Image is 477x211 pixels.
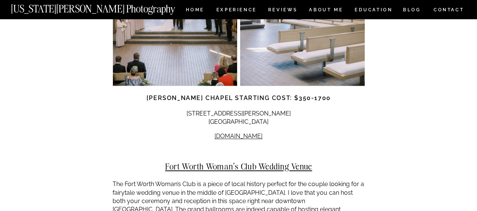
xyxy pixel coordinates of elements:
[113,109,365,126] p: [STREET_ADDRESS][PERSON_NAME] [GEOGRAPHIC_DATA]
[354,8,394,14] a: EDUCATION
[215,133,263,140] a: [DOMAIN_NAME]
[403,8,421,14] a: BLOG
[147,94,331,102] strong: [PERSON_NAME] Chapel starting cost: $350-1700
[113,162,365,171] h2: Fort Worth Woman’s Club Wedding Venue
[433,6,465,14] a: CONTACT
[11,4,201,10] a: [US_STATE][PERSON_NAME] Photography
[309,8,343,14] a: ABOUT ME
[268,8,296,14] a: REVIEWS
[184,8,206,14] a: HOME
[216,8,256,14] a: Experience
